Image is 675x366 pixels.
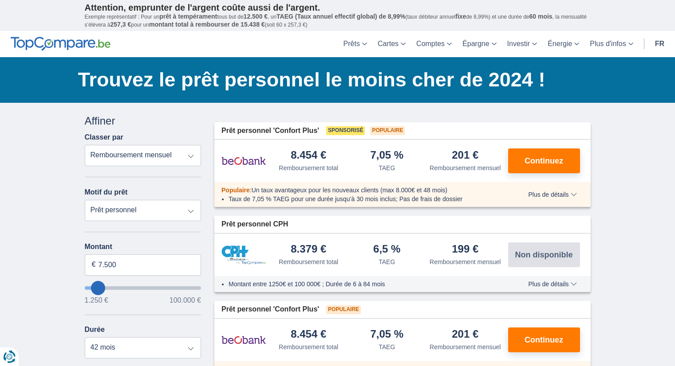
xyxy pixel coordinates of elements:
button: Continuez [508,327,580,352]
div: TAEG [379,164,395,172]
span: Un taux avantageux pour les nouveaux clients (max 8.000€ et 48 mois) [252,187,447,194]
button: Plus de détails [521,191,583,198]
img: pret personnel CPH Banque [221,245,266,265]
span: 60 mois [529,13,553,20]
div: 7,05 % [370,329,403,341]
a: Énergie [542,31,584,57]
div: TAEG [379,343,395,351]
span: Prêt personnel 'Confort Plus' [221,126,319,136]
label: Durée [85,326,105,334]
button: Continuez [508,148,580,173]
span: fixe [455,13,466,20]
input: wantToBorrow [85,286,201,290]
li: Montant entre 1250€ et 100 000€ ; Durée de 6 à 84 mois [229,280,502,288]
a: fr [650,31,670,57]
div: 201 € [452,329,478,341]
span: TAEG (Taux annuel effectif global) de 8,99% [276,13,405,20]
span: Populaire [370,126,405,135]
h1: Trouvez le prêt personnel le moins cher de 2024 ! [78,66,591,93]
div: Affiner [85,113,201,128]
span: Continuez [525,336,563,344]
a: Plus d'infos [584,31,638,57]
div: Remboursement mensuel [430,257,501,266]
img: pret personnel Beobank [221,329,266,351]
div: Remboursement total [279,343,338,351]
div: Remboursement total [279,164,338,172]
div: 6,5 % [373,244,400,256]
span: Prêt personnel CPH [221,219,288,230]
label: Classer par [85,133,123,141]
span: 100.000 € [170,297,201,304]
button: Plus de détails [521,280,583,288]
img: TopCompare [11,37,111,51]
span: € [92,260,96,270]
span: Sponsorisé [326,126,365,135]
div: Remboursement total [279,257,338,266]
div: 8.454 € [291,329,326,341]
div: 8.379 € [291,244,326,256]
span: Prêt personnel 'Confort Plus' [221,304,319,315]
div: 201 € [452,150,478,162]
div: Remboursement mensuel [430,343,501,351]
div: TAEG [379,257,395,266]
a: Comptes [411,31,457,57]
span: 257,3 € [111,21,131,28]
a: Prêts [338,31,372,57]
span: montant total à rembourser de 15.438 € [149,21,265,28]
label: Montant [85,243,201,251]
span: Populaire [326,305,361,314]
a: Épargne [457,31,502,57]
span: 1.250 € [85,297,108,304]
span: Plus de détails [528,281,576,287]
span: prêt à tempérament [159,13,217,20]
a: Cartes [372,31,411,57]
span: Plus de détails [528,191,576,198]
div: 8.454 € [291,150,326,162]
label: Motif du prêt [85,188,128,196]
img: pret personnel Beobank [221,150,266,172]
div: Remboursement mensuel [430,164,501,172]
p: Exemple représentatif : Pour un tous but de , un (taux débiteur annuel de 8,99%) et une durée de ... [85,13,591,29]
span: Continuez [525,157,563,165]
span: Populaire [221,187,250,194]
div: 199 € [452,244,478,256]
a: Investir [502,31,543,57]
span: 12.500 € [244,13,268,20]
p: Attention, emprunter de l'argent coûte aussi de l'argent. [85,2,591,13]
div: : [214,186,509,195]
button: Non disponible [508,242,580,267]
div: 7,05 % [370,150,403,162]
span: Non disponible [515,251,573,259]
li: Taux de 7,05 % TAEG pour une durée jusqu’à 30 mois inclus; Pas de frais de dossier [229,195,502,203]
